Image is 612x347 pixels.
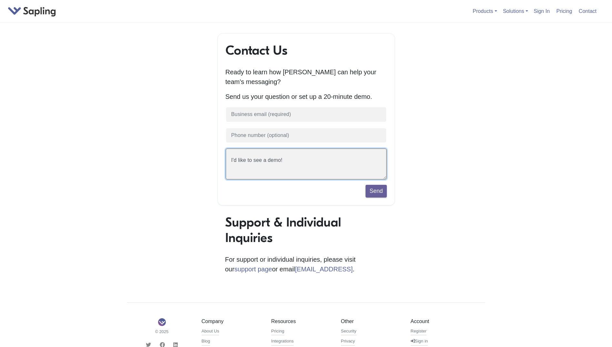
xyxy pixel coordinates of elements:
textarea: I'd like to see a demo! [226,148,387,180]
a: Register [411,328,427,336]
h5: Account [411,318,471,324]
a: Sign in [411,338,428,346]
h5: Company [202,318,262,324]
p: Send us your question or set up a 20-minute demo. [226,92,387,101]
a: Integrations [271,338,294,346]
a: Blog [202,338,210,346]
img: Sapling Logo [158,318,166,326]
input: Phone number (optional) [226,128,387,143]
a: Security [341,328,356,336]
a: Pricing [554,6,575,16]
a: Solutions [503,8,528,14]
h5: Resources [271,318,331,324]
a: support page [234,266,272,273]
h1: Contact Us [226,43,387,58]
p: Ready to learn how [PERSON_NAME] can help your team's messaging? [226,67,387,87]
h1: Support & Individual Inquiries [225,215,387,246]
a: About Us [202,328,219,336]
a: Contact [576,6,599,16]
small: © 2025 [132,329,192,335]
a: [EMAIL_ADDRESS] [295,266,353,273]
a: Products [473,8,497,14]
input: Business email (required) [226,107,387,122]
a: Sign In [531,6,552,16]
a: Pricing [271,328,285,336]
p: For support or individual inquiries, please visit our or email . [225,255,387,274]
h5: Other [341,318,401,324]
button: Send [366,185,386,197]
a: Privacy [341,338,355,346]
